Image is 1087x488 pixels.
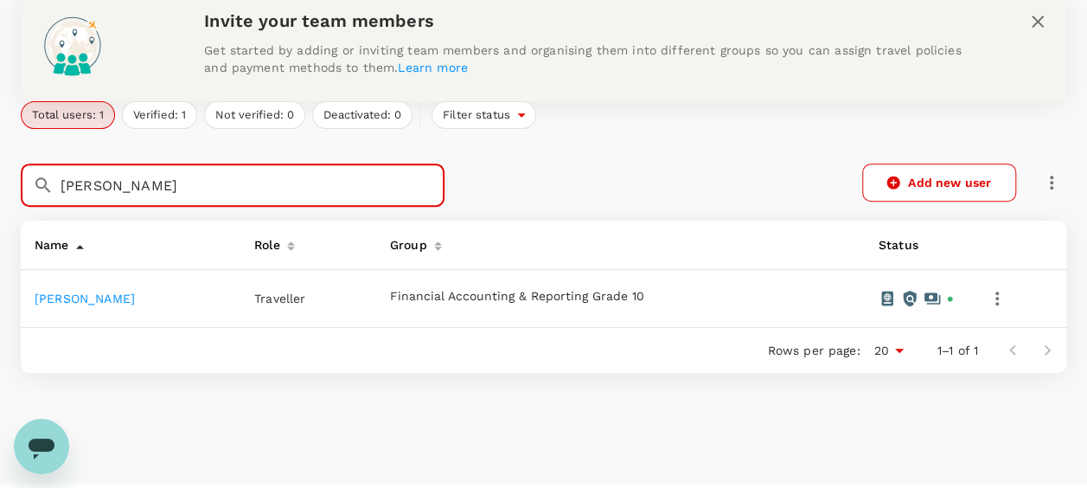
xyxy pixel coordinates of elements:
img: onboarding-banner [35,7,111,83]
button: Not verified: 0 [204,101,305,129]
p: Rows per page: [767,342,860,359]
div: Filter status [432,101,536,129]
button: Verified: 1 [122,101,197,129]
iframe: Button to launch messaging window [14,419,69,474]
div: Group [383,228,427,255]
div: Name [28,228,69,255]
button: Deactivated: 0 [312,101,412,129]
a: Learn more [398,61,468,74]
th: Status [865,221,969,270]
a: Add new user [862,164,1016,202]
button: Financial Accounting & Reporting Grade 10 [390,290,644,304]
p: 1–1 of 1 [937,342,978,359]
a: [PERSON_NAME] [35,292,135,305]
span: Traveller [254,292,305,305]
div: 20 [866,338,909,363]
button: close [1023,7,1052,36]
button: Total users: 1 [21,101,115,129]
h6: Invite your team members [204,7,968,35]
input: Search for a user [61,164,444,207]
div: Role [247,228,280,255]
p: Get started by adding or inviting team members and organising them into different groups so you c... [204,42,968,76]
span: Filter status [432,107,517,124]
